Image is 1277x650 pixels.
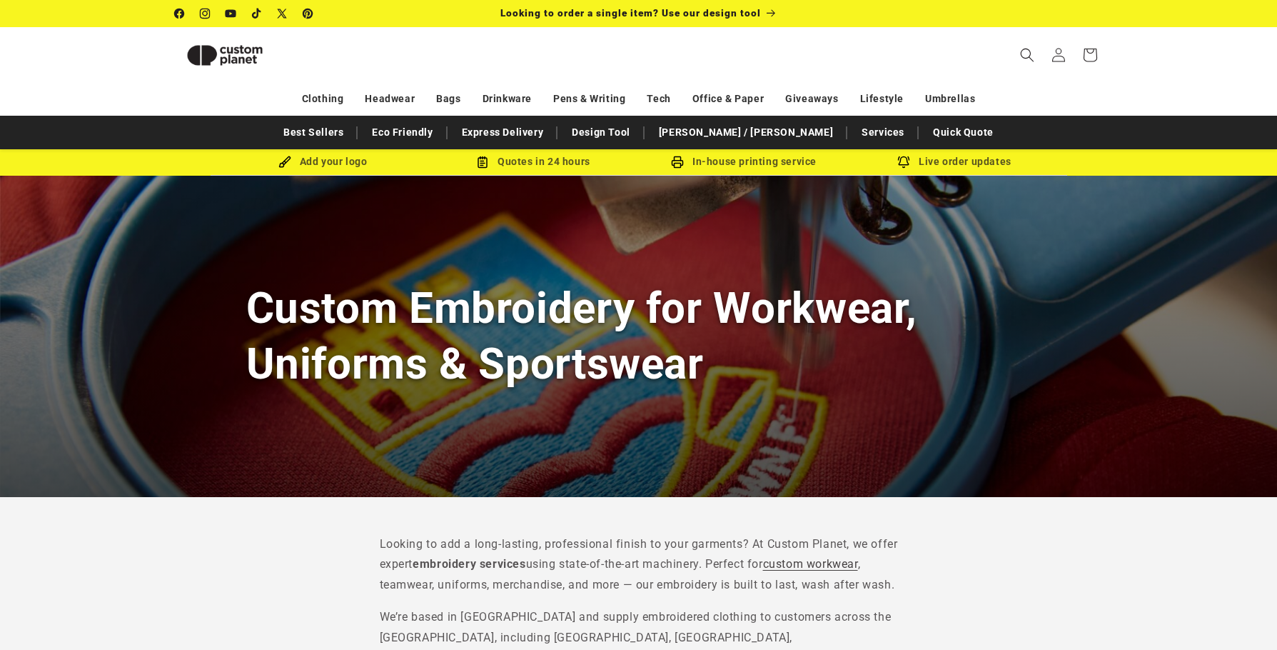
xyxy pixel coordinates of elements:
div: Add your logo [218,153,428,171]
div: Quotes in 24 hours [428,153,639,171]
a: Lifestyle [860,86,904,111]
summary: Search [1011,39,1043,71]
a: Pens & Writing [553,86,625,111]
img: Brush Icon [278,156,291,169]
a: Eco Friendly [365,120,440,145]
img: Order updates [897,156,910,169]
a: Quick Quote [926,120,1001,145]
a: Best Sellers [276,120,350,145]
iframe: Chat Widget [1206,581,1277,650]
div: In-house printing service [639,153,849,171]
a: Custom Planet [169,27,323,83]
a: Design Tool [565,120,637,145]
strong: embroidery services [413,557,525,571]
a: Express Delivery [455,120,551,145]
a: Office & Paper [692,86,764,111]
a: Giveaways [785,86,838,111]
a: [PERSON_NAME] / [PERSON_NAME] [652,120,840,145]
a: Tech [647,86,670,111]
a: Drinkware [483,86,532,111]
h1: Custom Embroidery for Workwear, Uniforms & Sportswear [246,281,1031,391]
a: custom workwear [763,557,858,571]
p: Looking to add a long-lasting, professional finish to your garments? At Custom Planet, we offer e... [380,534,898,596]
img: In-house printing [671,156,684,169]
span: Looking to order a single item? Use our design tool [500,7,761,19]
a: Clothing [302,86,344,111]
img: Order Updates Icon [476,156,489,169]
a: Services [854,120,912,145]
img: Custom Planet [175,33,275,78]
a: Headwear [365,86,415,111]
a: Bags [436,86,460,111]
a: Umbrellas [925,86,975,111]
div: Live order updates [849,153,1060,171]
